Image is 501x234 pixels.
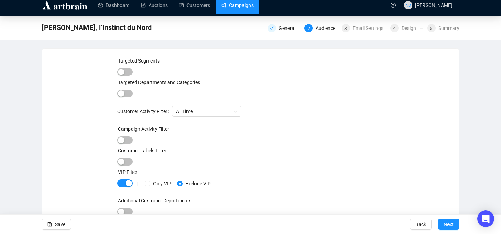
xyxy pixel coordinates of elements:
span: 4 [393,26,396,31]
span: Exclude VIP [183,180,214,187]
label: Targeted Departments and Categories [118,80,200,85]
div: General [268,24,300,32]
div: | [137,181,138,186]
span: 2 [308,26,310,31]
div: 4Design [390,24,423,32]
span: Bengt Lindström, l’Instinct du Nord [42,22,152,33]
button: Next [438,219,459,230]
div: 3Email Settings [342,24,386,32]
span: question-circle [391,3,396,8]
label: Campaign Activity Filter [118,126,169,132]
span: Next [444,215,454,234]
label: Targeted Segments [118,58,160,64]
div: 2Audience [304,24,337,32]
div: 5Summary [427,24,459,32]
button: Back [410,219,432,230]
div: Open Intercom Messenger [477,210,494,227]
span: save [47,222,52,227]
div: Summary [438,24,459,32]
label: Customer Activity Filter [117,106,172,117]
span: ND [405,2,411,8]
span: Back [415,215,426,234]
span: 5 [430,26,432,31]
label: VIP Filter [118,169,137,175]
span: 3 [344,26,347,31]
div: Email Settings [353,24,388,32]
div: Design [401,24,420,32]
div: Audience [316,24,340,32]
span: check [270,26,274,30]
label: Additional Customer Departments [118,198,191,203]
button: Save [42,219,71,230]
div: General [279,24,300,32]
span: [PERSON_NAME] [415,2,452,8]
span: Save [55,215,65,234]
label: Customer Labels Filter [118,148,166,153]
span: All Time [176,106,237,116]
span: Only VIP [150,180,174,187]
